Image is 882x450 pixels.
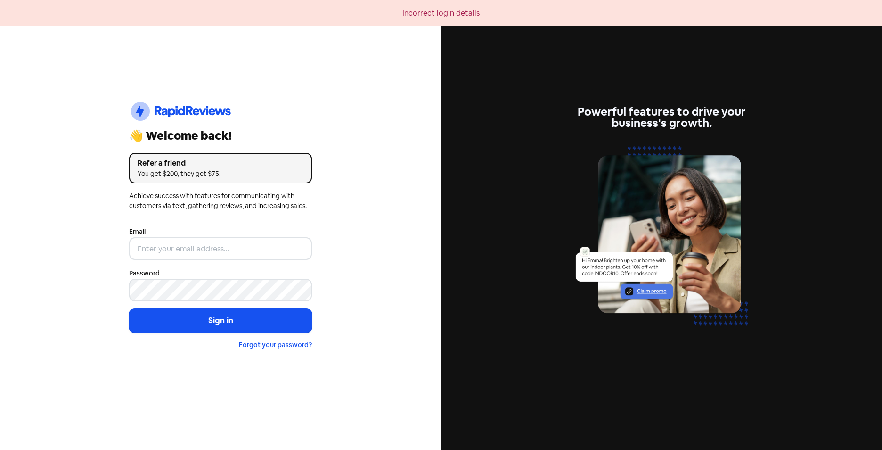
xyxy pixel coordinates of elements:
[570,106,753,129] div: Powerful features to drive your business's growth.
[129,191,312,211] div: Achieve success with features for communicating with customers via text, gathering reviews, and i...
[138,169,303,179] div: You get $200, they get $75.
[129,130,312,142] div: 👋 Welcome back!
[129,227,146,237] label: Email
[138,158,303,169] div: Refer a friend
[570,140,753,343] img: text-marketing
[129,268,160,278] label: Password
[129,309,312,333] button: Sign in
[239,341,312,349] a: Forgot your password?
[129,237,312,260] input: Enter your email address...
